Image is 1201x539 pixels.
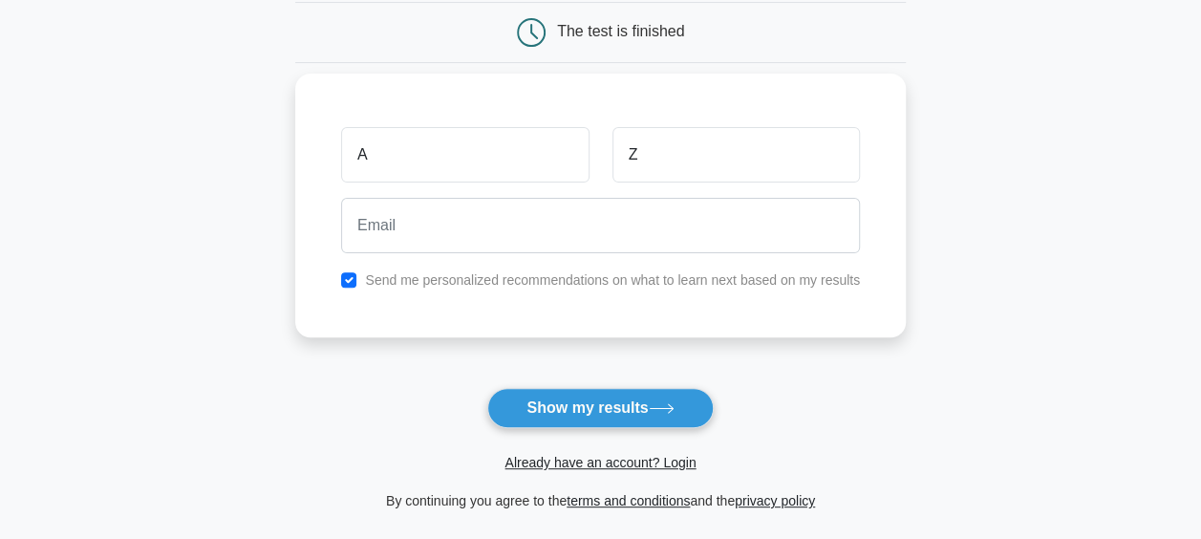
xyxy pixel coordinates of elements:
[504,455,696,470] a: Already have an account? Login
[612,127,860,183] input: Last name
[557,23,684,39] div: The test is finished
[735,493,815,508] a: privacy policy
[284,489,917,512] div: By continuing you agree to the and the
[341,127,589,183] input: First name
[567,493,690,508] a: terms and conditions
[487,388,713,428] button: Show my results
[341,198,860,253] input: Email
[365,272,860,288] label: Send me personalized recommendations on what to learn next based on my results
